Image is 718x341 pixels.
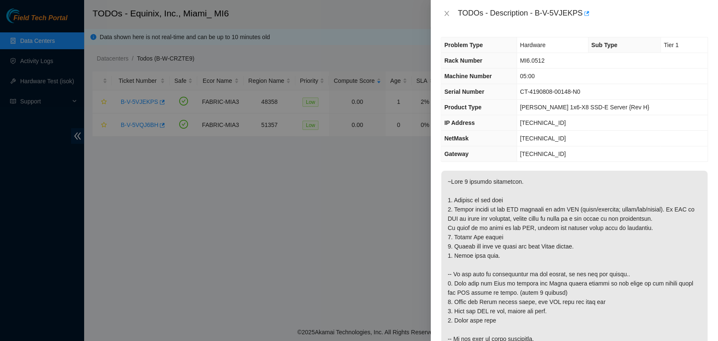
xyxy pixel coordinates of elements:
span: NetMask [444,135,469,142]
span: [TECHNICAL_ID] [520,119,566,126]
span: Hardware [520,42,546,48]
div: TODOs - Description - B-V-5VJEKPS [458,7,708,20]
span: Sub Type [591,42,617,48]
span: CT-4190808-00148-N0 [520,88,580,95]
span: [TECHNICAL_ID] [520,151,566,157]
span: Serial Number [444,88,484,95]
button: Close [441,10,453,18]
span: Problem Type [444,42,483,48]
span: 05:00 [520,73,535,79]
span: [PERSON_NAME] 1x6-X8 SSD-E Server {Rev H} [520,104,649,111]
span: Tier 1 [664,42,678,48]
span: Machine Number [444,73,492,79]
span: MI6.0512 [520,57,544,64]
span: [TECHNICAL_ID] [520,135,566,142]
span: IP Address [444,119,474,126]
span: Product Type [444,104,481,111]
span: close [443,10,450,17]
span: Gateway [444,151,469,157]
span: Rack Number [444,57,482,64]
